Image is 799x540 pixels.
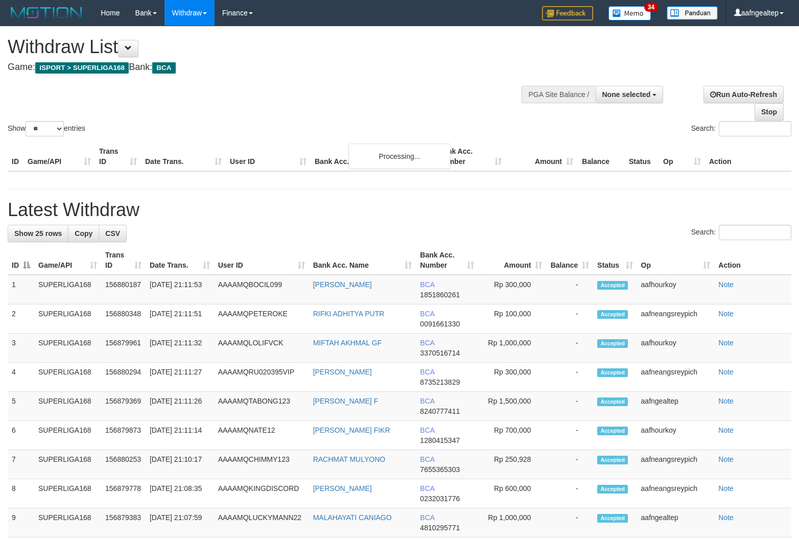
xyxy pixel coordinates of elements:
td: [DATE] 21:11:27 [146,363,214,392]
td: [DATE] 21:10:17 [146,450,214,479]
input: Search: [719,121,791,136]
a: Note [718,339,734,347]
th: Balance [577,142,625,171]
td: AAAAMQLUCKYMANN22 [214,508,309,537]
div: PGA Site Balance / [522,86,595,103]
th: Bank Acc. Number: activate to sort column ascending [416,246,478,275]
td: Rp 100,000 [478,304,547,334]
img: Button%20Memo.svg [608,6,651,20]
span: ISPORT > SUPERLIGA168 [35,62,129,74]
td: 4 [8,363,34,392]
td: 156880348 [101,304,146,334]
th: Game/API: activate to sort column ascending [34,246,101,275]
span: Accepted [597,281,628,290]
span: None selected [602,90,651,99]
th: User ID: activate to sort column ascending [214,246,309,275]
th: Amount: activate to sort column ascending [478,246,547,275]
td: aafneangsreypich [637,479,715,508]
td: - [546,275,593,304]
a: Run Auto-Refresh [703,86,784,103]
img: MOTION_logo.png [8,5,85,20]
label: Show entries [8,121,85,136]
td: - [546,304,593,334]
a: Show 25 rows [8,225,68,242]
a: Note [718,484,734,492]
label: Search: [691,121,791,136]
span: BCA [420,426,434,434]
td: 9 [8,508,34,537]
td: AAAAMQKINGDISCORD [214,479,309,508]
th: ID [8,142,24,171]
th: ID: activate to sort column descending [8,246,34,275]
a: Stop [755,103,784,121]
td: [DATE] 21:11:26 [146,392,214,421]
span: Copy 8240777411 to clipboard [420,407,460,415]
th: Balance: activate to sort column ascending [546,246,593,275]
a: MIFTAH AKHMAL GF [313,339,382,347]
td: AAAAMQRU020395VIP [214,363,309,392]
span: BCA [420,455,434,463]
td: [DATE] 21:11:14 [146,421,214,450]
th: Action [714,246,791,275]
td: SUPERLIGA168 [34,508,101,537]
a: Note [718,397,734,405]
span: Accepted [597,456,628,464]
span: Accepted [597,485,628,494]
span: Accepted [597,427,628,435]
td: - [546,450,593,479]
span: Copy [75,229,92,238]
a: Copy [68,225,99,242]
span: Copy 4810295771 to clipboard [420,524,460,532]
td: aafneangsreypich [637,304,715,334]
td: 156879873 [101,421,146,450]
th: Action [705,142,791,171]
span: Accepted [597,310,628,319]
th: Date Trans.: activate to sort column ascending [146,246,214,275]
span: Copy 7655365303 to clipboard [420,465,460,474]
span: BCA [420,280,434,289]
td: aafngealtep [637,508,715,537]
span: Accepted [597,514,628,523]
td: SUPERLIGA168 [34,421,101,450]
td: AAAAMQTABONG123 [214,392,309,421]
td: 5 [8,392,34,421]
td: 156880253 [101,450,146,479]
th: Op: activate to sort column ascending [637,246,715,275]
td: AAAAMQLOLIFVCK [214,334,309,363]
td: Rp 1,500,000 [478,392,547,421]
td: AAAAMQPETEROKE [214,304,309,334]
td: 156880187 [101,275,146,304]
td: - [546,334,593,363]
a: [PERSON_NAME] [313,484,372,492]
a: Note [718,280,734,289]
th: Trans ID [95,142,141,171]
div: Processing... [348,144,451,169]
td: 7 [8,450,34,479]
span: Copy 1851860261 to clipboard [420,291,460,299]
a: RIFKI ADHITYA PUTR [313,310,385,318]
span: 34 [644,3,658,12]
td: - [546,392,593,421]
th: Amount [506,142,577,171]
span: BCA [420,513,434,522]
td: 156879383 [101,508,146,537]
th: Status: activate to sort column ascending [593,246,637,275]
td: 8 [8,479,34,508]
span: BCA [152,62,175,74]
th: User ID [226,142,311,171]
h4: Game: Bank: [8,62,523,73]
td: aafhourkoy [637,275,715,304]
td: Rp 700,000 [478,421,547,450]
a: [PERSON_NAME] [313,368,372,376]
td: aafngealtep [637,392,715,421]
td: SUPERLIGA168 [34,275,101,304]
span: Copy 1280415347 to clipboard [420,436,460,444]
a: [PERSON_NAME] F [313,397,379,405]
th: Op [659,142,705,171]
img: Feedback.jpg [542,6,593,20]
a: CSV [99,225,127,242]
td: Rp 1,000,000 [478,334,547,363]
td: SUPERLIGA168 [34,392,101,421]
td: Rp 300,000 [478,363,547,392]
td: [DATE] 21:11:53 [146,275,214,304]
